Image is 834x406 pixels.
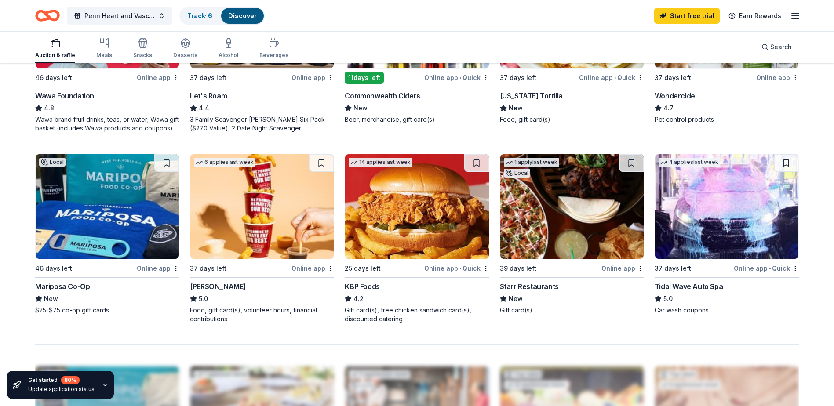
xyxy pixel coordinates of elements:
div: 46 days left [35,263,72,274]
div: Auction & raffle [35,52,75,59]
div: 80 % [61,376,80,384]
span: 4.4 [199,103,209,113]
div: 1 apply last week [504,158,559,167]
button: Beverages [259,34,288,63]
div: 14 applies last week [349,158,412,167]
div: Local [39,158,66,167]
img: Image for KBP Foods [345,154,488,259]
div: Beverages [259,52,288,59]
div: Update application status [28,386,95,393]
span: • [459,74,461,81]
div: Starr Restaurants [500,281,559,292]
div: Online app [601,263,644,274]
img: Image for Tidal Wave Auto Spa [655,154,798,259]
button: Meals [96,34,112,63]
div: Meals [96,52,112,59]
div: [PERSON_NAME] [190,281,246,292]
div: Snacks [133,52,152,59]
a: Image for Starr Restaurants1 applylast weekLocal39 days leftOnline appStarr RestaurantsNewGift ca... [500,154,644,315]
span: New [44,294,58,304]
a: Earn Rewards [723,8,787,24]
div: Gift card(s), free chicken sandwich card(s), discounted catering [345,306,489,323]
span: 4.7 [663,103,674,113]
div: 4 applies last week [659,158,720,167]
div: 25 days left [345,263,381,274]
div: Alcohol [219,52,238,59]
div: Online app Quick [579,72,644,83]
div: [US_STATE] Tortilla [500,91,563,101]
div: Wawa brand fruit drinks, teas, or water; Wawa gift basket (includes Wawa products and coupons) [35,115,179,133]
div: $25-$75 co-op gift cards [35,306,179,315]
div: Car wash coupons [655,306,799,315]
span: 4.8 [44,103,54,113]
div: Pet control products [655,115,799,124]
span: 4.2 [353,294,364,304]
span: • [459,265,461,272]
button: Desserts [173,34,197,63]
div: Beer, merchandise, gift card(s) [345,115,489,124]
div: Online app Quick [734,263,799,274]
span: New [509,294,523,304]
span: Search [770,42,792,52]
span: New [509,103,523,113]
div: Commonwealth Ciders [345,91,420,101]
button: Penn Heart and Vascular American Heart Association Team Walk Fundraiser (Basket Auction) [67,7,172,25]
a: Home [35,5,60,26]
button: Search [754,38,799,56]
a: Track· 6 [187,12,212,19]
span: • [614,74,616,81]
div: 46 days left [35,72,72,83]
button: Snacks [133,34,152,63]
span: 5.0 [663,294,673,304]
div: 6 applies last week [194,158,255,167]
div: Gift card(s) [500,306,644,315]
div: Online app [137,263,179,274]
div: Online app Quick [424,72,489,83]
span: Penn Heart and Vascular American Heart Association Team Walk Fundraiser (Basket Auction) [84,11,155,21]
div: Online app Quick [424,263,489,274]
button: Track· 6Discover [179,7,265,25]
div: Wondercide [655,91,695,101]
img: Image for Mariposa Co-Op [36,154,179,259]
div: 37 days left [500,72,536,83]
div: Online app [291,263,334,274]
div: Get started [28,376,95,384]
button: Alcohol [219,34,238,63]
img: Image for Sheetz [190,154,334,259]
div: Food, gift card(s), volunteer hours, financial contributions [190,306,334,323]
div: Tidal Wave Auto Spa [655,281,723,292]
div: Wawa Foundation [35,91,94,101]
div: Food, gift card(s) [500,115,644,124]
div: 3 Family Scavenger [PERSON_NAME] Six Pack ($270 Value), 2 Date Night Scavenger [PERSON_NAME] Two ... [190,115,334,133]
div: 11 days left [345,72,384,84]
div: 37 days left [655,72,691,83]
div: Local [504,169,530,178]
a: Image for Tidal Wave Auto Spa4 applieslast week37 days leftOnline app•QuickTidal Wave Auto Spa5.0... [655,154,799,315]
span: • [769,265,771,272]
a: Image for KBP Foods14 applieslast week25 days leftOnline app•QuickKBP Foods4.2Gift card(s), free ... [345,154,489,323]
div: 37 days left [190,72,226,83]
span: 5.0 [199,294,208,304]
div: Online app [756,72,799,83]
div: 37 days left [190,263,226,274]
div: Online app [137,72,179,83]
div: Online app [291,72,334,83]
span: New [353,103,368,113]
div: KBP Foods [345,281,379,292]
a: Discover [228,12,257,19]
div: 37 days left [655,263,691,274]
div: Desserts [173,52,197,59]
button: Auction & raffle [35,34,75,63]
div: Mariposa Co-Op [35,281,90,292]
a: Image for Mariposa Co-OpLocal46 days leftOnline appMariposa Co-OpNew$25-$75 co-op gift cards [35,154,179,315]
div: 39 days left [500,263,536,274]
a: Image for Sheetz6 applieslast week37 days leftOnline app[PERSON_NAME]5.0Food, gift card(s), volun... [190,154,334,323]
div: Let's Roam [190,91,227,101]
a: Start free trial [654,8,720,24]
img: Image for Starr Restaurants [500,154,644,259]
